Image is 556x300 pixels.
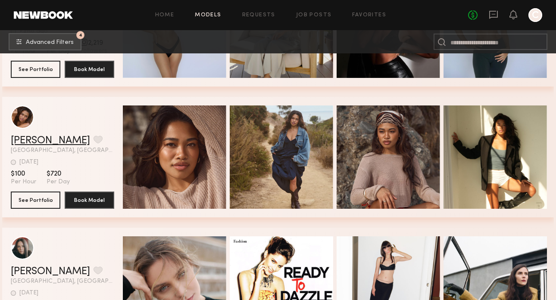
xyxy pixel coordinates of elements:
[47,178,70,186] span: Per Day
[11,136,90,146] a: [PERSON_NAME]
[19,290,38,296] div: [DATE]
[352,12,386,18] a: Favorites
[155,12,175,18] a: Home
[11,170,36,178] span: $100
[65,192,114,209] button: Book Model
[195,12,221,18] a: Models
[26,40,74,46] span: Advanced Filters
[19,159,38,165] div: [DATE]
[11,192,60,209] button: See Portfolio
[9,33,81,50] button: 4Advanced Filters
[11,61,60,78] button: See Portfolio
[11,278,114,285] span: [GEOGRAPHIC_DATA], [GEOGRAPHIC_DATA]
[11,148,114,154] span: [GEOGRAPHIC_DATA], [GEOGRAPHIC_DATA]
[11,266,90,277] a: [PERSON_NAME]
[296,12,332,18] a: Job Posts
[11,178,36,186] span: Per Hour
[242,12,275,18] a: Requests
[65,61,114,78] button: Book Model
[47,170,70,178] span: $720
[79,33,82,37] span: 4
[528,8,542,22] a: C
